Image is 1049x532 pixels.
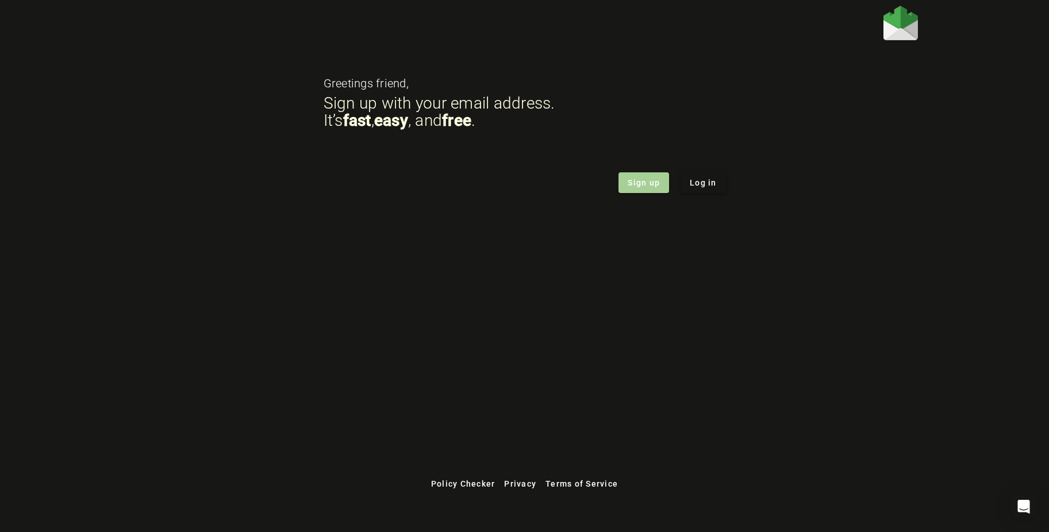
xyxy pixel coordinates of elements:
[1010,493,1038,521] div: Open Intercom Messenger
[618,172,669,193] button: Sign up
[499,473,541,494] button: Privacy
[374,111,408,130] strong: easy
[504,479,536,488] span: Privacy
[324,78,726,89] div: Greetings friend,
[681,172,726,193] button: Log in
[545,479,618,488] span: Terms of Service
[442,111,471,130] strong: free
[426,473,500,494] button: Policy Checker
[324,95,726,129] div: Sign up with your email address. It’s , , and .
[431,479,495,488] span: Policy Checker
[628,177,660,188] span: Sign up
[343,111,371,130] strong: fast
[883,6,918,40] img: Fraudmarc Logo
[541,473,623,494] button: Terms of Service
[690,177,717,188] span: Log in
